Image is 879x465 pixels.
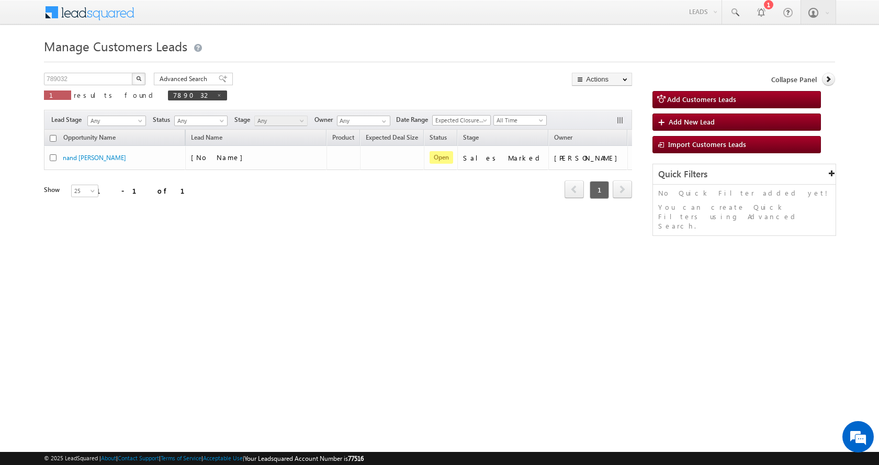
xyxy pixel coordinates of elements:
a: All Time [493,115,547,126]
span: Lead Name [186,132,228,145]
span: prev [565,180,584,198]
a: Show All Items [376,116,389,127]
span: [No Name] [191,153,248,162]
input: Type to Search [337,116,390,126]
button: Actions [572,73,632,86]
img: Search [136,76,141,81]
a: Stage [458,132,484,145]
span: Date Range [396,115,432,124]
span: Any [255,116,305,126]
a: Expected Deal Size [360,132,423,145]
span: Collapse Panel [771,75,817,84]
a: Any [174,116,228,126]
span: Your Leadsquared Account Number is [244,455,364,462]
a: Expected Closure Date [432,115,491,126]
span: Advanced Search [160,74,210,84]
div: 1 - 1 of 1 [96,185,197,197]
span: Manage Customers Leads [44,38,187,54]
a: Contact Support [118,455,159,461]
span: Opportunity Name [63,133,116,141]
span: Owner [314,115,337,124]
p: No Quick Filter added yet! [658,188,830,198]
a: Opportunity Name [58,132,121,145]
span: 1 [590,181,609,199]
span: Owner [554,133,572,141]
span: Any [88,116,142,126]
span: 25 [72,186,99,196]
span: results found [74,90,157,99]
span: Lead Stage [51,115,86,124]
a: Terms of Service [161,455,201,461]
span: 789032 [173,90,211,99]
span: © 2025 LeadSquared | | | | | [44,453,364,463]
span: Add New Lead [669,117,715,126]
span: Stage [234,115,254,124]
span: Any [175,116,224,126]
p: You can create Quick Filters using Advanced Search. [658,202,830,231]
a: Any [254,116,308,126]
span: Open [430,151,453,164]
a: 25 [71,185,98,197]
span: 77516 [348,455,364,462]
a: next [613,182,632,198]
div: Show [44,185,63,195]
div: Quick Filters [653,164,836,185]
span: Stage [463,133,479,141]
span: Expected Deal Size [366,133,418,141]
span: Actions [628,131,659,145]
span: All Time [494,116,544,125]
div: Sales Marked [463,153,544,163]
a: Status [424,132,452,145]
span: Import Customers Leads [668,140,746,149]
div: [PERSON_NAME] [554,153,623,163]
a: prev [565,182,584,198]
span: next [613,180,632,198]
input: Check all records [50,135,57,142]
span: Product [332,133,354,141]
span: Expected Closure Date [433,116,487,125]
a: nand [PERSON_NAME] [63,154,126,162]
span: Status [153,115,174,124]
a: About [101,455,116,461]
span: 1 [49,90,66,99]
span: Add Customers Leads [667,95,736,104]
a: Any [87,116,146,126]
a: Acceptable Use [203,455,243,461]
